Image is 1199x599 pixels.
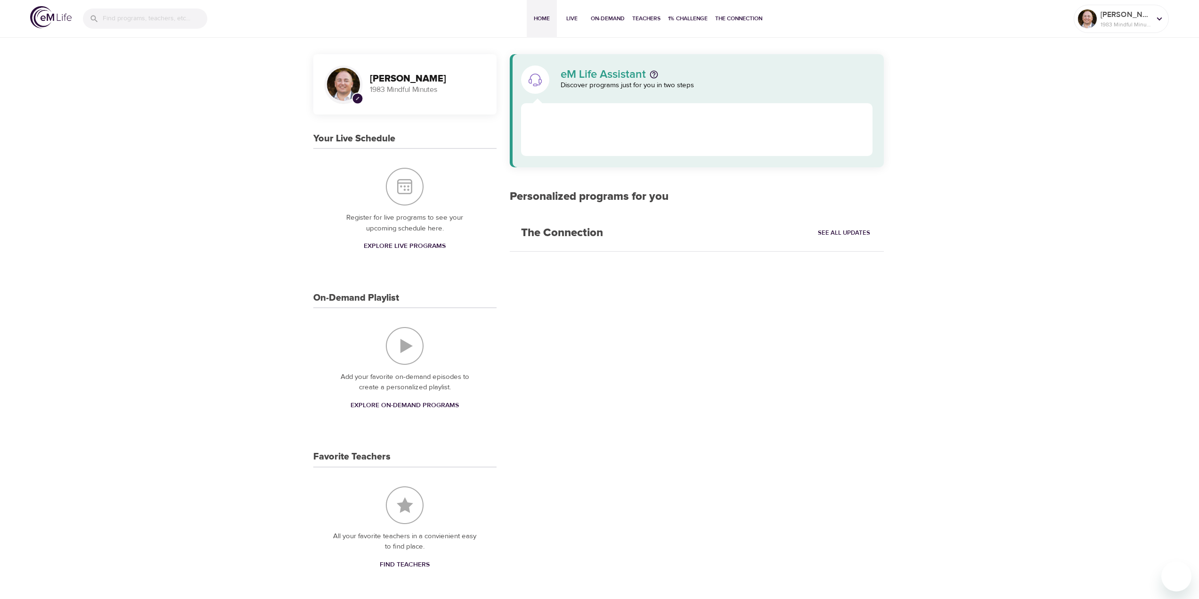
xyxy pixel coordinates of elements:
[332,213,478,234] p: Register for live programs to see your upcoming schedule here.
[376,556,433,574] a: Find Teachers
[715,14,762,24] span: The Connection
[332,372,478,393] p: Add your favorite on-demand episodes to create a personalized playlist.
[818,228,870,238] span: See All Updates
[313,451,391,462] h3: Favorite Teachers
[347,397,463,414] a: Explore On-Demand Programs
[30,6,72,28] img: logo
[561,80,873,91] p: Discover programs just for you in two steps
[561,14,583,24] span: Live
[360,238,449,255] a: Explore Live Programs
[632,14,661,24] span: Teachers
[1101,9,1150,20] p: [PERSON_NAME]
[386,327,424,365] img: On-Demand Playlist
[668,14,708,24] span: 1% Challenge
[386,168,424,205] img: Your Live Schedule
[1161,561,1191,591] iframe: Button to launch messaging window
[510,215,614,251] h2: The Connection
[327,68,360,101] img: Remy Sharp
[370,74,485,84] h3: [PERSON_NAME]
[561,69,646,80] p: eM Life Assistant
[528,72,543,87] img: eM Life Assistant
[380,559,430,571] span: Find Teachers
[530,14,553,24] span: Home
[510,190,884,204] h2: Personalized programs for you
[386,486,424,524] img: Favorite Teachers
[816,226,873,240] a: See All Updates
[370,84,485,95] p: 1983 Mindful Minutes
[351,400,459,411] span: Explore On-Demand Programs
[103,8,207,29] input: Find programs, teachers, etc...
[332,531,478,552] p: All your favorite teachers in a convienient easy to find place.
[364,240,446,252] span: Explore Live Programs
[313,133,395,144] h3: Your Live Schedule
[1101,20,1150,29] p: 1983 Mindful Minutes
[1078,9,1097,28] img: Remy Sharp
[591,14,625,24] span: On-Demand
[313,293,399,304] h3: On-Demand Playlist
